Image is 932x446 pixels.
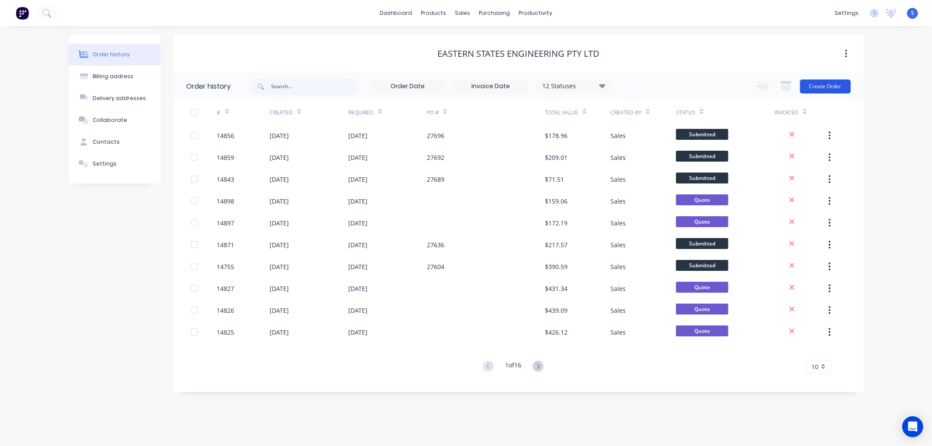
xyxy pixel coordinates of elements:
div: $390.59 [545,262,568,271]
div: [DATE] [270,262,289,271]
span: Submitted [676,173,728,183]
div: Required [348,100,427,124]
div: 27692 [427,153,444,162]
div: Status [676,100,774,124]
div: 14755 [217,262,235,271]
div: 14859 [217,153,235,162]
span: Quote [676,216,728,227]
div: [DATE] [348,240,367,249]
a: dashboard [375,7,416,20]
div: [DATE] [348,328,367,337]
button: Create Order [800,80,851,93]
div: Status [676,109,695,117]
span: Quote [676,194,728,205]
div: Contacts [93,138,120,146]
div: Sales [610,153,626,162]
div: $172.19 [545,218,568,228]
div: $209.01 [545,153,568,162]
div: $159.06 [545,197,568,206]
div: [DATE] [348,284,367,293]
span: Quote [676,304,728,315]
div: Sales [610,218,626,228]
div: [DATE] [270,284,289,293]
div: [DATE] [270,306,289,315]
button: Delivery addresses [69,87,160,109]
div: [DATE] [270,131,289,140]
div: Open Intercom Messenger [902,416,923,437]
div: Delivery addresses [93,94,146,102]
img: Factory [16,7,29,20]
span: Quote [676,282,728,293]
div: Created By [610,109,641,117]
div: Collaborate [93,116,127,124]
div: Billing address [93,73,133,80]
div: Sales [610,284,626,293]
div: Required [348,109,374,117]
div: 12 Statuses [537,81,611,91]
input: Search... [271,78,358,95]
div: 14856 [217,131,235,140]
div: [DATE] [270,175,289,184]
button: Collaborate [69,109,160,131]
div: [DATE] [270,197,289,206]
div: Sales [610,175,626,184]
div: $178.96 [545,131,568,140]
div: Order history [93,51,130,59]
button: Settings [69,153,160,175]
div: 14871 [217,240,235,249]
div: Sales [610,328,626,337]
div: [DATE] [348,197,367,206]
div: [DATE] [348,262,367,271]
div: 14827 [217,284,235,293]
div: Created [270,109,293,117]
div: Created [270,100,348,124]
div: PO # [427,100,545,124]
div: 14897 [217,218,235,228]
div: # [217,100,270,124]
div: settings [830,7,863,20]
input: Invoice Date [454,80,528,93]
span: Submitted [676,238,728,249]
div: 27636 [427,240,444,249]
div: Created By [610,100,676,124]
span: S [911,9,914,17]
div: 14826 [217,306,235,315]
div: 14898 [217,197,235,206]
span: Submitted [676,151,728,162]
button: Billing address [69,66,160,87]
div: $439.09 [545,306,568,315]
div: Sales [610,262,626,271]
div: Order history [187,81,231,92]
div: 27696 [427,131,444,140]
div: $431.34 [545,284,568,293]
div: products [416,7,450,20]
div: purchasing [475,7,514,20]
div: [DATE] [270,328,289,337]
div: [DATE] [348,306,367,315]
div: Sales [610,240,626,249]
button: Order history [69,44,160,66]
div: [DATE] [348,218,367,228]
div: 27604 [427,262,444,271]
div: 1 of 16 [505,360,521,373]
div: [DATE] [348,153,367,162]
div: Eastern States Engineering Pty Ltd [437,48,599,59]
span: Submitted [676,129,728,140]
span: Quote [676,325,728,336]
div: # [217,109,221,117]
div: [DATE] [270,153,289,162]
div: Invoiced [774,109,798,117]
div: 14825 [217,328,235,337]
div: 27689 [427,175,444,184]
button: Contacts [69,131,160,153]
div: 14843 [217,175,235,184]
div: [DATE] [270,240,289,249]
div: PO # [427,109,439,117]
input: Order Date [371,80,445,93]
div: Total Value [545,109,578,117]
div: Settings [93,160,117,168]
span: 10 [812,362,819,371]
div: Sales [610,306,626,315]
div: Sales [610,131,626,140]
div: [DATE] [348,175,367,184]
